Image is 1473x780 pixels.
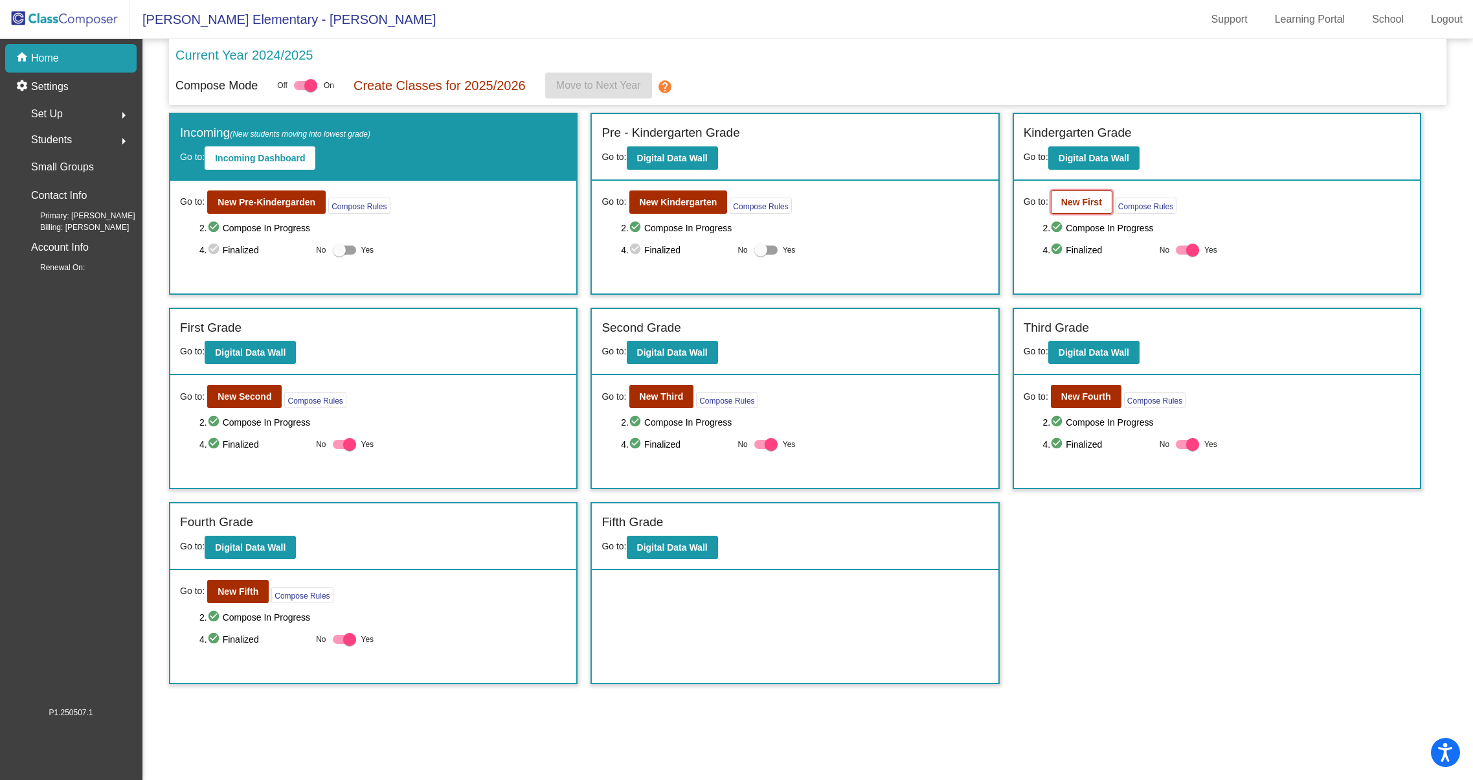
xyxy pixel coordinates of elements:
span: 4. Finalized [199,242,309,258]
label: Fourth Grade [180,513,253,532]
span: Go to: [602,195,626,209]
span: No [316,634,326,645]
button: New First [1051,190,1112,214]
span: Go to: [1024,152,1048,162]
a: School [1362,9,1414,30]
mat-icon: check_circle [629,437,644,452]
label: Incoming [180,124,370,143]
button: New Pre-Kindergarden [207,190,326,214]
label: Pre - Kindergarten Grade [602,124,739,143]
p: Home [31,51,59,66]
mat-icon: check_circle [207,242,223,258]
a: Logout [1421,9,1473,30]
span: No [1160,439,1169,450]
button: Compose Rules [696,392,758,408]
span: Set Up [31,105,63,123]
button: Digital Data Wall [1048,146,1140,170]
mat-icon: help [657,79,673,95]
button: New Kindergarten [629,190,728,214]
b: New Second [218,391,271,402]
span: Go to: [602,541,626,551]
mat-icon: arrow_right [116,108,131,123]
label: First Grade [180,319,242,338]
label: Third Grade [1024,319,1089,338]
b: New Pre-Kindergarden [218,197,315,207]
label: Second Grade [602,319,681,338]
b: Incoming Dashboard [215,153,305,163]
span: Go to: [180,541,205,551]
label: Kindergarten Grade [1024,124,1132,143]
span: Yes [361,242,374,258]
mat-icon: check_circle [207,415,223,430]
span: 2. Compose In Progress [199,610,567,625]
mat-icon: check_circle [207,610,223,625]
span: 2. Compose In Progress [1043,220,1410,236]
span: Move to Next Year [556,80,641,91]
span: 2. Compose In Progress [621,220,988,236]
button: Incoming Dashboard [205,146,315,170]
button: New Fifth [207,580,269,603]
span: 4. Finalized [199,437,309,452]
button: Compose Rules [271,587,333,603]
span: On [324,80,334,91]
span: Go to: [1024,195,1048,209]
mat-icon: check_circle [1050,437,1066,452]
button: Compose Rules [730,198,791,214]
p: Account Info [31,238,89,257]
span: Yes [1204,437,1217,452]
b: New Fourth [1061,391,1111,402]
b: Digital Data Wall [215,542,286,553]
button: Digital Data Wall [627,146,718,170]
mat-icon: check_circle [1050,242,1066,258]
a: Support [1201,9,1258,30]
span: Yes [361,632,374,647]
span: No [1160,244,1169,256]
button: Move to Next Year [545,73,652,98]
span: 2. Compose In Progress [1043,415,1410,430]
b: New First [1061,197,1102,207]
span: Yes [361,437,374,452]
b: Digital Data Wall [637,153,708,163]
span: No [316,439,326,450]
span: (New students moving into lowest grade) [230,130,370,139]
a: Learning Portal [1265,9,1356,30]
mat-icon: arrow_right [116,133,131,149]
span: 2. Compose In Progress [199,220,567,236]
p: Contact Info [31,187,87,205]
span: Yes [783,242,796,258]
span: No [737,244,747,256]
button: Digital Data Wall [205,341,296,364]
p: Create Classes for 2025/2026 [354,76,526,95]
b: New Kindergarten [640,197,717,207]
b: New Fifth [218,586,258,597]
span: 4. Finalized [621,437,731,452]
span: Go to: [602,346,626,356]
span: Go to: [180,195,205,209]
button: New Second [207,385,282,408]
span: 2. Compose In Progress [621,415,988,430]
button: Compose Rules [284,392,346,408]
span: Primary: [PERSON_NAME] [19,210,135,222]
span: Yes [783,437,796,452]
span: Go to: [180,584,205,598]
span: Go to: [602,390,626,404]
mat-icon: check_circle [629,415,644,430]
p: Settings [31,79,69,95]
button: Compose Rules [1115,198,1176,214]
button: Digital Data Wall [1048,341,1140,364]
span: Go to: [180,346,205,356]
mat-icon: check_circle [629,242,644,258]
span: Billing: [PERSON_NAME] [19,222,129,233]
span: Go to: [1024,390,1048,404]
span: Yes [1204,242,1217,258]
span: 4. Finalized [621,242,731,258]
span: No [737,439,747,450]
b: New Third [640,391,684,402]
span: Go to: [180,152,205,162]
p: Small Groups [31,158,94,176]
span: Go to: [602,152,626,162]
span: Students [31,131,72,149]
button: New Third [629,385,694,408]
button: Compose Rules [1124,392,1186,408]
span: 4. Finalized [1043,242,1153,258]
